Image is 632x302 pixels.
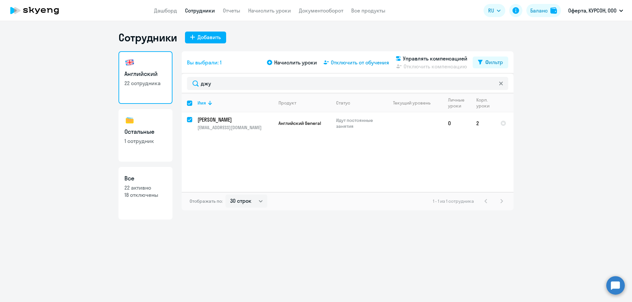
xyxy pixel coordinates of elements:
div: Корп. уроки [476,97,490,109]
button: RU [484,4,505,17]
img: others [124,115,135,126]
div: Баланс [530,7,548,14]
div: Корп. уроки [476,97,495,109]
div: Текущий уровень [393,100,431,106]
div: Имя [197,100,206,106]
p: Оферта, КУРСОН, ООО [568,7,617,14]
p: [EMAIL_ADDRESS][DOMAIN_NAME] [197,125,273,130]
span: Начислить уроки [274,58,317,66]
span: Вы выбрали: 1 [187,58,222,66]
a: Все продукты [351,7,385,14]
a: Английский22 сотрудника [118,51,172,104]
a: Отчеты [223,7,240,14]
td: 0 [443,112,471,134]
p: 18 отключены [124,191,167,198]
div: Продукт [278,100,296,106]
button: Фильтр [473,57,508,68]
button: Балансbalance [526,4,561,17]
div: Личные уроки [448,97,471,109]
div: Текущий уровень [387,100,442,106]
img: balance [550,7,557,14]
span: Отображать по: [190,198,223,204]
a: Документооборот [299,7,343,14]
div: Продукт [278,100,330,106]
td: 2 [471,112,495,134]
p: Идут постоянные занятия [336,117,381,129]
a: [PERSON_NAME] [197,116,273,123]
h1: Сотрудники [118,31,177,44]
div: Добавить [197,33,221,41]
span: Английский General [278,120,321,126]
p: 22 активно [124,184,167,191]
h3: Остальные [124,128,167,136]
a: Все22 активно18 отключены [118,167,172,220]
input: Поиск по имени, email, продукту или статусу [187,77,508,90]
a: Сотрудники [185,7,215,14]
div: Имя [197,100,273,106]
h3: Все [124,174,167,183]
a: Начислить уроки [248,7,291,14]
span: RU [488,7,494,14]
span: Отключить от обучения [331,58,389,66]
span: 1 - 1 из 1 сотрудника [433,198,474,204]
p: 1 сотрудник [124,137,167,145]
div: Фильтр [485,58,503,66]
button: Добавить [185,32,226,43]
p: 22 сотрудника [124,80,167,87]
h3: Английский [124,70,167,78]
span: Управлять компенсацией [403,55,467,62]
div: Личные уроки [448,97,466,109]
a: Дашборд [154,7,177,14]
p: [PERSON_NAME] [197,116,272,123]
div: Статус [336,100,350,106]
div: Статус [336,100,381,106]
a: Остальные1 сотрудник [118,109,172,162]
button: Оферта, КУРСОН, ООО [565,3,626,18]
img: english [124,57,135,68]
